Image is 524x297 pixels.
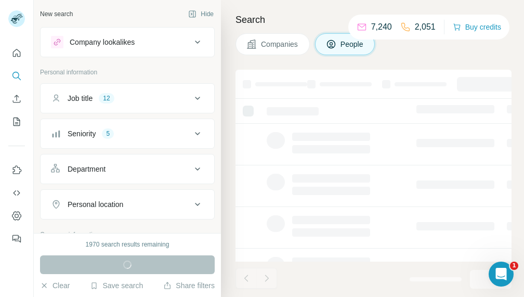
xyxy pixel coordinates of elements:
[68,199,123,210] div: Personal location
[8,67,25,85] button: Search
[8,112,25,131] button: My lists
[261,39,299,49] span: Companies
[415,21,436,33] p: 2,051
[40,68,215,77] p: Personal information
[41,86,214,111] button: Job title12
[40,9,73,19] div: New search
[40,230,215,239] p: Company information
[8,206,25,225] button: Dashboard
[99,94,114,103] div: 12
[181,6,221,22] button: Hide
[41,121,214,146] button: Seniority5
[371,21,392,33] p: 7,240
[8,229,25,248] button: Feedback
[90,280,143,291] button: Save search
[41,192,214,217] button: Personal location
[86,240,169,249] div: 1970 search results remaining
[8,44,25,62] button: Quick start
[40,280,70,291] button: Clear
[340,39,364,49] span: People
[68,164,106,174] div: Department
[8,161,25,179] button: Use Surfe on LinkedIn
[235,12,512,27] h4: Search
[70,37,135,47] div: Company lookalikes
[8,184,25,202] button: Use Surfe API
[68,128,96,139] div: Seniority
[8,10,25,27] img: Avatar
[8,89,25,108] button: Enrich CSV
[68,93,93,104] div: Job title
[41,157,214,182] button: Department
[510,262,518,270] span: 1
[102,129,114,138] div: 5
[163,280,215,291] button: Share filters
[489,262,514,287] iframe: Intercom live chat
[41,30,214,55] button: Company lookalikes
[453,20,501,34] button: Buy credits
